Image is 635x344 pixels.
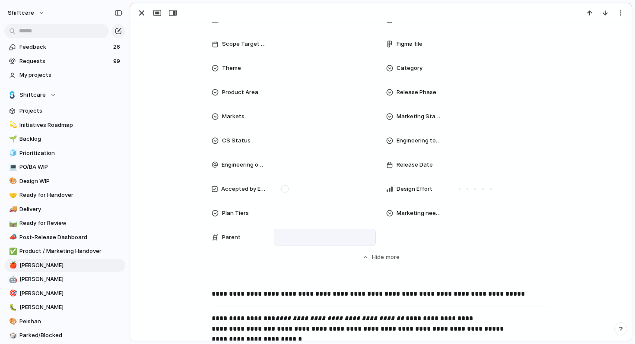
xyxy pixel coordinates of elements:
span: [PERSON_NAME] [19,261,122,270]
button: 🌱 [8,135,16,143]
button: 🎨 [8,177,16,186]
span: PO/BA WIP [19,163,122,171]
button: Hidemore [212,249,550,265]
a: 🤝Ready for Handover [4,189,125,202]
a: Projects [4,104,125,117]
span: 26 [113,43,122,51]
span: Category [397,64,422,73]
span: Accepted by Engineering [221,185,267,193]
button: 🎨 [8,317,16,326]
span: Scope Target Date [222,40,267,48]
a: 🚚Delivery [4,203,125,216]
div: 🛤️ [9,218,15,228]
a: 💻PO/BA WIP [4,161,125,174]
a: 🎨Design WIP [4,175,125,188]
span: [PERSON_NAME] [19,275,122,284]
a: ✅Product / Marketing Handover [4,245,125,258]
span: Product Area [222,88,258,97]
button: 📣 [8,233,16,242]
div: 🎲 [9,331,15,341]
span: Projects [19,107,122,115]
span: Release Date [397,161,433,169]
div: 💫 [9,120,15,130]
span: Product / Marketing Handover [19,247,122,256]
div: 🐛 [9,303,15,312]
a: Requests99 [4,55,125,68]
span: Design Effort [397,185,432,193]
span: Ready for Review [19,219,122,227]
a: 🐛[PERSON_NAME] [4,301,125,314]
span: [PERSON_NAME] [19,303,122,312]
button: 🧊 [8,149,16,158]
span: Initiatives Roadmap [19,121,122,129]
span: Engineering team [397,136,441,145]
button: 💻 [8,163,16,171]
span: Backlog [19,135,122,143]
button: 🐛 [8,303,16,312]
div: 🎨 [9,176,15,186]
a: 🎨Peishan [4,315,125,328]
button: 🤖 [8,275,16,284]
button: 🎲 [8,331,16,340]
span: [PERSON_NAME] [19,289,122,298]
span: My projects [19,71,122,79]
span: Design WIP [19,177,122,186]
div: 🤝 [9,190,15,200]
span: Engineering owner [222,161,267,169]
a: Feedback26 [4,41,125,54]
a: 🌱Backlog [4,133,125,145]
span: Markets [222,112,244,121]
span: Delivery [19,205,122,214]
span: Peishan [19,317,122,326]
div: 🚚 [9,204,15,214]
div: 🤖 [9,275,15,284]
a: 💫Initiatives Roadmap [4,119,125,132]
div: 💻 [9,162,15,172]
button: 🚚 [8,205,16,214]
span: Prioritization [19,149,122,158]
div: 🍎 [9,260,15,270]
div: 🛤️Ready for Review [4,217,125,230]
a: 🤖[PERSON_NAME] [4,273,125,286]
a: 🍎[PERSON_NAME] [4,259,125,272]
a: 🎯[PERSON_NAME] [4,287,125,300]
span: Marketing Status [397,112,441,121]
div: 🎯 [9,288,15,298]
div: 📣 [9,232,15,242]
button: Shiftcare [4,88,125,101]
span: Release Phase [397,88,436,97]
a: 🧊Prioritization [4,147,125,160]
span: Plan Tiers [222,209,249,218]
span: CS Status [222,136,251,145]
a: 🎲Parked/Blocked [4,329,125,342]
a: 📣Post-Release Dashboard [4,231,125,244]
button: 🍎 [8,261,16,270]
span: shiftcare [8,9,34,17]
span: Post-Release Dashboard [19,233,122,242]
div: 🌱 [9,134,15,144]
span: Requests [19,57,111,66]
span: Parent [222,233,241,242]
button: 🤝 [8,191,16,199]
button: 🛤️ [8,219,16,227]
div: ✅ [9,246,15,256]
button: 🎯 [8,289,16,298]
button: shiftcare [4,6,49,20]
span: Figma file [397,40,422,48]
div: 🧊 [9,148,15,158]
div: 🎨 [9,316,15,326]
span: Parked/Blocked [19,331,122,340]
